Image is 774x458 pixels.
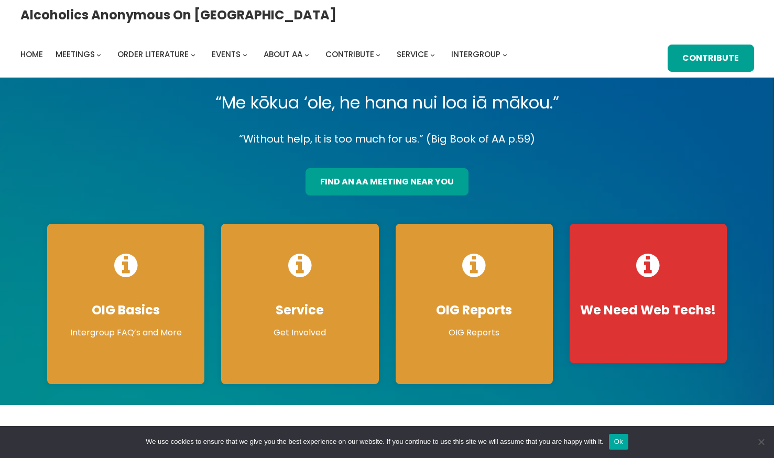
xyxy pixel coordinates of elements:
[325,47,374,62] a: Contribute
[451,49,500,60] span: Intergroup
[232,302,368,318] h4: Service
[212,47,241,62] a: Events
[756,437,766,447] span: No
[58,326,194,339] p: Intergroup FAQ’s and More
[503,52,507,57] button: Intergroup submenu
[325,49,374,60] span: Contribute
[56,47,95,62] a: Meetings
[406,326,542,339] p: OIG Reports
[668,45,754,72] a: Contribute
[397,47,428,62] a: Service
[20,47,511,62] nav: Intergroup
[430,52,435,57] button: Service submenu
[212,49,241,60] span: Events
[232,326,368,339] p: Get Involved
[20,4,336,26] a: Alcoholics Anonymous on [GEOGRAPHIC_DATA]
[264,47,302,62] a: About AA
[39,130,735,148] p: “Without help, it is too much for us.” (Big Book of AA p.59)
[580,302,716,318] h4: We Need Web Techs!
[451,47,500,62] a: Intergroup
[39,88,735,117] p: “Me kōkua ‘ole, he hana nui loa iā mākou.”
[376,52,380,57] button: Contribute submenu
[20,49,43,60] span: Home
[243,52,247,57] button: Events submenu
[264,49,302,60] span: About AA
[20,47,43,62] a: Home
[191,52,195,57] button: Order Literature submenu
[117,49,189,60] span: Order Literature
[56,49,95,60] span: Meetings
[58,302,194,318] h4: OIG Basics
[397,49,428,60] span: Service
[306,168,469,195] a: find an aa meeting near you
[406,302,542,318] h4: OIG Reports
[96,52,101,57] button: Meetings submenu
[146,437,603,447] span: We use cookies to ensure that we give you the best experience on our website. If you continue to ...
[304,52,309,57] button: About AA submenu
[609,434,628,450] button: Ok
